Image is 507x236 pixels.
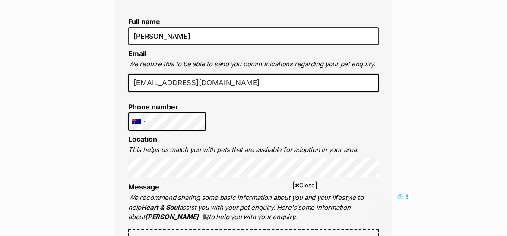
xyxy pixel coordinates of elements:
label: Email [128,49,146,58]
span: Close [293,181,317,189]
iframe: Advertisement [96,193,411,232]
input: E.g. Jimmy Chew [128,27,379,45]
label: Message [128,183,159,191]
label: Phone number [128,103,206,111]
label: Full name [128,18,379,25]
label: Location [128,135,157,143]
div: Australia: +61 [129,113,149,130]
p: We require this to be able to send you communications regarding your pet enquiry. [128,59,379,69]
p: This helps us match you with pets that are available for adoption in your area. [128,145,379,155]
